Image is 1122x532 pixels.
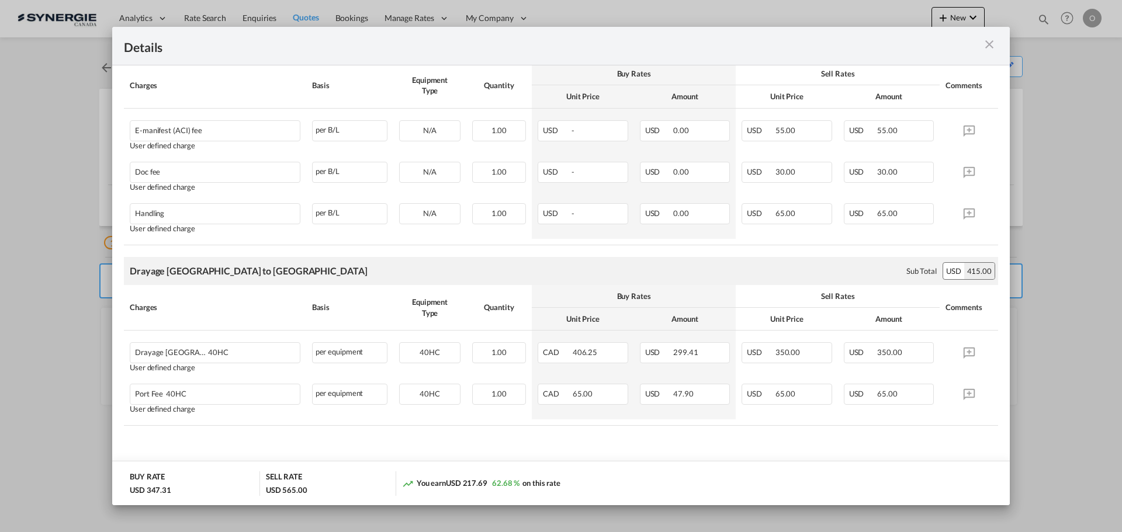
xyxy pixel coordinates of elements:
div: Drayage Montreal to St-Laurent [135,343,255,357]
th: Amount [838,308,940,331]
div: per B/L [312,162,388,183]
span: - [572,126,574,135]
div: Quantity [472,80,526,91]
span: 47.90 [673,389,694,398]
div: Basis [312,80,388,91]
span: CAD [543,347,571,357]
span: USD [543,208,570,218]
div: 415.00 [964,263,995,279]
span: 62.68 % [492,478,520,488]
span: CAD [543,389,571,398]
div: Quantity [472,302,526,312]
div: Sell Rates [742,291,934,301]
div: Doc fee [135,162,255,176]
span: 40HC [205,348,228,357]
span: USD [849,389,876,398]
span: 406.25 [573,347,597,357]
span: USD [543,126,570,135]
span: 40HC [420,347,440,357]
div: Buy Rates [538,291,730,301]
span: 30.00 [877,167,898,176]
th: Comments [940,62,998,108]
span: 40HC [163,390,186,398]
span: USD [849,208,876,218]
span: 65.00 [573,389,593,398]
div: Equipment Type [399,75,460,96]
span: - [572,167,574,176]
span: USD [543,167,570,176]
span: USD [645,167,672,176]
span: 30.00 [775,167,796,176]
div: Port Fee [135,384,255,398]
span: USD [645,126,672,135]
div: per equipment [312,342,388,363]
span: USD [747,167,774,176]
div: BUY RATE [130,471,165,485]
span: 55.00 [775,126,796,135]
div: Sell Rates [742,68,934,79]
span: USD [747,126,774,135]
div: Sub Total [906,266,937,276]
th: Amount [838,85,940,108]
span: USD [849,126,876,135]
span: USD [645,208,672,218]
div: Buy Rates [538,68,730,79]
span: USD 217.69 [446,478,487,488]
span: 1.00 [491,126,507,135]
div: User defined charge [130,183,300,192]
span: N/A [423,208,437,218]
div: USD 347.31 [130,485,171,495]
span: USD [747,347,774,357]
span: 1.00 [491,167,507,176]
th: Amount [634,308,736,331]
md-icon: icon-trending-up [402,478,414,489]
span: USD [849,347,876,357]
span: N/A [423,167,437,176]
th: Unit Price [736,308,838,331]
span: 65.00 [775,208,796,218]
span: 350.00 [877,347,902,357]
md-icon: icon-close m-3 fg-AAA8AD cursor [982,37,996,51]
div: E-manifest (ACI) fee [135,121,255,135]
span: 1.00 [491,208,507,218]
span: 55.00 [877,126,898,135]
span: 1.00 [491,347,507,357]
div: per B/L [312,203,388,224]
div: Equipment Type [399,297,460,318]
div: per equipment [312,384,388,405]
div: Drayage [GEOGRAPHIC_DATA] to [GEOGRAPHIC_DATA] [130,265,367,277]
span: 65.00 [877,389,898,398]
div: User defined charge [130,141,300,150]
div: Charges [130,80,300,91]
th: Comments [940,285,998,331]
div: USD [943,263,964,279]
span: USD [849,167,876,176]
span: USD [645,347,672,357]
th: Amount [634,85,736,108]
th: Unit Price [532,308,634,331]
th: Unit Price [736,85,838,108]
span: 40HC [420,389,440,398]
div: SELL RATE [266,471,302,485]
div: Handling [135,204,255,218]
span: 0.00 [673,126,689,135]
div: User defined charge [130,224,300,233]
md-dialog: Port of Loading ... [112,27,1010,506]
span: 350.00 [775,347,800,357]
div: Charges [130,302,300,312]
div: per B/L [312,120,388,141]
span: 0.00 [673,208,689,218]
span: USD [645,389,672,398]
div: USD 565.00 [266,485,307,495]
th: Unit Price [532,85,634,108]
span: 0.00 [673,167,689,176]
div: You earn on this rate [402,478,560,490]
span: 1.00 [491,389,507,398]
span: 65.00 [775,389,796,398]
span: USD [747,389,774,398]
span: 65.00 [877,208,898,218]
div: User defined charge [130,363,300,372]
div: User defined charge [130,405,300,413]
span: USD [747,208,774,218]
span: N/A [423,126,437,135]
